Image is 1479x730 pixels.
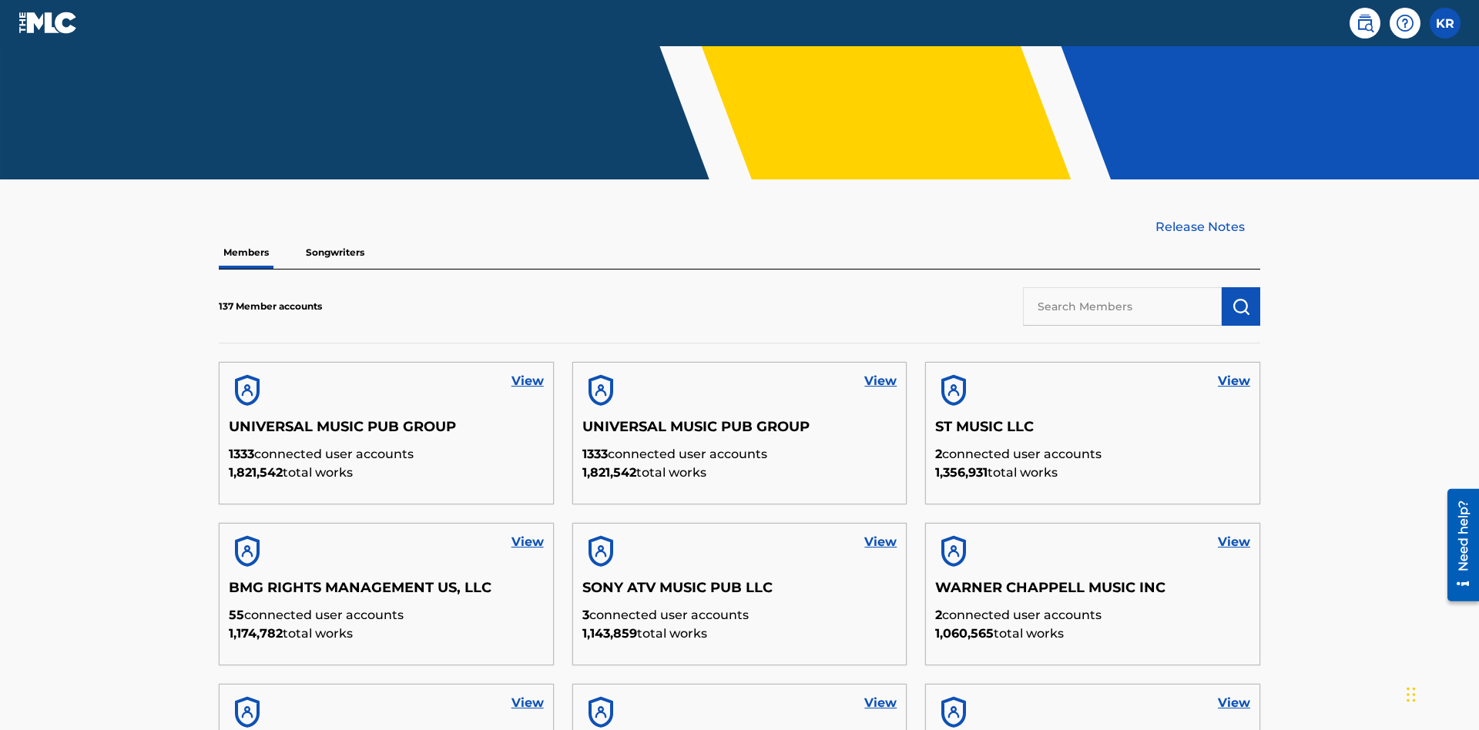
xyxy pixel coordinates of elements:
iframe: Chat Widget [1402,656,1479,730]
h5: UNIVERSAL MUSIC PUB GROUP [229,418,544,445]
p: connected user accounts [229,606,544,625]
span: 2 [935,447,942,461]
img: MLC Logo [18,12,78,34]
a: Release Notes [1155,218,1260,236]
img: Search Works [1232,297,1250,316]
h5: WARNER CHAPPELL MUSIC INC [935,579,1250,606]
span: 1333 [229,447,254,461]
h5: SONY ATV MUSIC PUB LLC [582,579,897,606]
input: Search Members [1023,287,1222,326]
a: View [1218,372,1250,390]
p: total works [229,625,544,643]
a: Public Search [1350,8,1380,39]
a: View [864,694,897,712]
p: 137 Member accounts [219,300,322,313]
p: total works [935,625,1250,643]
img: help [1396,14,1414,32]
img: account [935,533,972,570]
a: View [1218,533,1250,551]
img: account [229,533,266,570]
span: 1,174,782 [229,626,283,641]
span: 2 [935,608,942,622]
div: Help [1390,8,1420,39]
p: total works [229,464,544,482]
img: account [582,372,619,409]
img: search [1356,14,1374,32]
p: total works [935,464,1250,482]
span: 55 [229,608,244,622]
span: 1,143,859 [582,626,637,641]
span: 1,356,931 [935,465,988,480]
div: Drag [1407,671,1416,718]
img: account [935,372,972,409]
img: account [229,372,266,409]
p: connected user accounts [582,445,897,464]
a: View [511,372,544,390]
p: Members [219,236,273,269]
span: 1,821,542 [229,465,283,480]
span: 1333 [582,447,608,461]
a: View [864,372,897,390]
h5: ST MUSIC LLC [935,418,1250,445]
a: View [1218,694,1250,712]
p: connected user accounts [229,445,544,464]
h5: BMG RIGHTS MANAGEMENT US, LLC [229,579,544,606]
a: View [511,533,544,551]
h5: UNIVERSAL MUSIC PUB GROUP [582,418,897,445]
p: connected user accounts [935,606,1250,625]
a: View [511,694,544,712]
p: total works [582,464,897,482]
span: 1,821,542 [582,465,636,480]
img: account [582,533,619,570]
span: 3 [582,608,589,622]
div: User Menu [1430,8,1461,39]
p: connected user accounts [582,606,897,625]
p: total works [582,625,897,643]
span: 1,060,565 [935,626,994,641]
p: connected user accounts [935,445,1250,464]
iframe: Resource Center [1436,483,1479,609]
p: Songwriters [301,236,369,269]
a: View [864,533,897,551]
